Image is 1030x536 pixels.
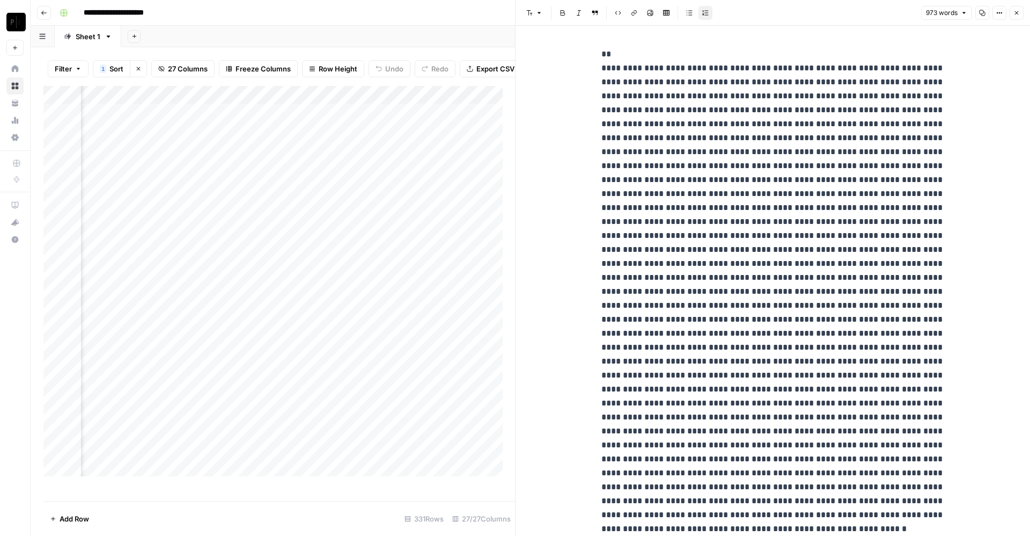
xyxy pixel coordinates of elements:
[55,63,72,74] span: Filter
[93,60,130,77] button: 1Sort
[6,60,24,77] a: Home
[7,214,23,230] div: What's new?
[6,12,26,32] img: Paragon Intel - Bill / Ty / Colby R&D Logo
[43,510,95,527] button: Add Row
[6,9,24,35] button: Workspace: Paragon Intel - Bill / Ty / Colby R&D
[460,60,521,77] button: Export CSV
[219,60,298,77] button: Freeze Columns
[385,63,403,74] span: Undo
[431,63,448,74] span: Redo
[101,64,105,73] span: 1
[151,60,215,77] button: 27 Columns
[76,31,100,42] div: Sheet 1
[55,26,121,47] a: Sheet 1
[448,510,515,527] div: 27/27 Columns
[60,513,89,524] span: Add Row
[6,129,24,146] a: Settings
[921,6,972,20] button: 973 words
[168,63,208,74] span: 27 Columns
[400,510,448,527] div: 331 Rows
[6,77,24,95] a: Browse
[48,60,89,77] button: Filter
[6,112,24,129] a: Usage
[6,231,24,248] button: Help + Support
[236,63,291,74] span: Freeze Columns
[6,214,24,231] button: What's new?
[100,64,106,73] div: 1
[926,8,958,18] span: 973 words
[415,60,455,77] button: Redo
[302,60,364,77] button: Row Height
[6,197,24,214] a: AirOps Academy
[109,63,123,74] span: Sort
[6,95,24,112] a: Your Data
[476,63,514,74] span: Export CSV
[369,60,410,77] button: Undo
[319,63,357,74] span: Row Height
